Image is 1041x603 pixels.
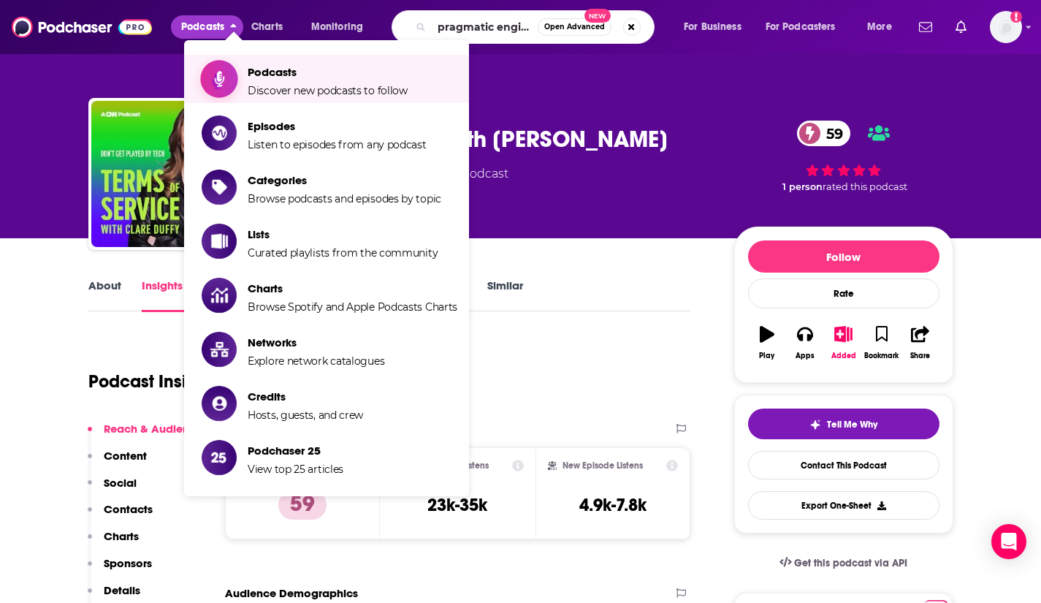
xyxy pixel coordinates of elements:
[863,316,901,369] button: Bookmark
[990,11,1022,43] img: User Profile
[104,449,147,463] p: Content
[950,15,972,39] a: Show notifications dropdown
[748,451,939,479] a: Contact This Podcast
[104,556,152,570] p: Sponsors
[901,316,939,369] button: Share
[756,15,857,39] button: open menu
[251,17,283,37] span: Charts
[684,17,741,37] span: For Business
[991,524,1026,559] div: Open Intercom Messenger
[248,227,438,241] span: Lists
[759,352,774,360] div: Play
[104,476,137,490] p: Social
[910,352,930,360] div: Share
[248,138,427,151] span: Listen to episodes from any podcast
[104,583,140,597] p: Details
[248,354,384,368] span: Explore network catalogues
[248,335,384,349] span: Networks
[579,494,647,516] h3: 4.9k-7.8k
[794,557,907,569] span: Get this podcast via API
[812,121,850,146] span: 59
[104,502,153,516] p: Contacts
[809,419,821,431] img: tell me why sparkle
[248,192,441,205] span: Browse podcasts and episodes by topic
[248,390,363,403] span: Credits
[824,316,862,369] button: Added
[913,15,938,39] a: Show notifications dropdown
[301,15,382,39] button: open menu
[91,101,237,247] img: Terms of Service with Clare Duffy
[88,422,202,449] button: Reach & Audience
[990,11,1022,43] span: Logged in as bigswing
[584,9,611,23] span: New
[88,278,121,312] a: About
[748,278,939,308] div: Rate
[831,352,856,360] div: Added
[1010,11,1022,23] svg: Add a profile image
[88,371,221,392] h1: Podcast Insights
[405,10,668,44] div: Search podcasts, credits, & more...
[487,278,523,312] a: Similar
[748,409,939,439] button: tell me why sparkleTell Me Why
[88,449,147,476] button: Content
[248,463,343,476] span: View top 25 articles
[674,15,760,39] button: open menu
[104,422,202,436] p: Reach & Audience
[797,121,850,146] a: 59
[538,18,611,36] button: Open AdvancedNew
[88,529,139,556] button: Charts
[823,181,907,192] span: rated this podcast
[867,17,892,37] span: More
[242,15,291,39] a: Charts
[248,246,438,259] span: Curated playlists from the community
[857,15,910,39] button: open menu
[248,84,408,97] span: Discover new podcasts to follow
[990,11,1022,43] button: Show profile menu
[864,352,899,360] div: Bookmark
[827,419,877,431] span: Tell Me Why
[88,502,153,529] button: Contacts
[248,119,427,133] span: Episodes
[142,278,214,312] a: InsightsPodchaser Pro
[248,300,457,314] span: Browse Spotify and Apple Podcasts Charts
[734,111,953,202] div: 59 1 personrated this podcast
[563,460,643,471] h2: New Episode Listens
[248,444,343,458] span: Podchaser 25
[181,17,224,37] span: Podcasts
[88,476,137,503] button: Social
[432,15,538,39] input: Search podcasts, credits, & more...
[766,17,836,37] span: For Podcasters
[786,316,824,369] button: Apps
[104,529,139,543] p: Charts
[748,316,786,369] button: Play
[782,181,823,192] span: 1 person
[544,23,605,31] span: Open Advanced
[248,281,457,295] span: Charts
[225,586,358,600] h2: Audience Demographics
[796,352,815,360] div: Apps
[311,17,363,37] span: Monitoring
[768,545,920,581] a: Get this podcast via API
[88,556,152,583] button: Sponsors
[248,65,408,79] span: Podcasts
[248,409,363,422] span: Hosts, guests, and crew
[748,491,939,520] button: Export One-Sheet
[748,240,939,273] button: Follow
[171,15,243,39] button: close menu
[12,13,152,41] img: Podchaser - Follow, Share and Rate Podcasts
[248,173,441,187] span: Categories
